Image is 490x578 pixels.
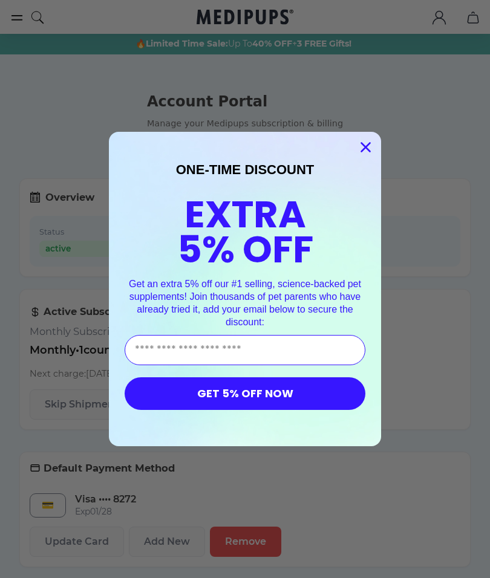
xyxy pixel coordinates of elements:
span: Get an extra 5% off our #1 selling, science-backed pet supplements! Join thousands of pet parents... [129,279,361,326]
span: EXTRA [185,188,306,241]
button: GET 5% OFF NOW [125,377,365,410]
span: ONE-TIME DISCOUNT [176,162,315,177]
span: 5% OFF [177,223,313,276]
button: Close dialog [355,137,376,158]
